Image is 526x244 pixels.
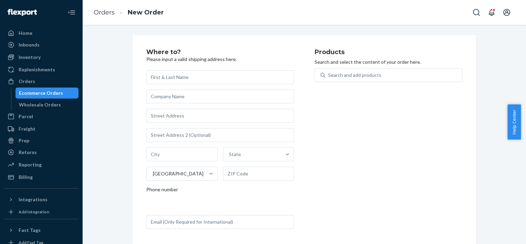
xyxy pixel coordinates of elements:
[19,90,63,96] div: Ecommerce Orders
[500,6,514,19] button: Open account menu
[19,113,33,120] div: Parcel
[4,111,78,122] a: Parcel
[146,49,294,56] h2: Where to?
[146,70,294,84] input: First & Last Name
[19,41,40,48] div: Inbounds
[229,151,241,158] div: State
[19,209,49,215] div: Add Integration
[19,196,48,203] div: Integrations
[128,9,164,16] a: New Order
[146,90,294,103] input: Company Name
[19,30,32,37] div: Home
[4,28,78,39] a: Home
[19,161,42,168] div: Reporting
[4,159,78,170] a: Reporting
[19,101,61,108] div: Wholesale Orders
[315,59,462,65] p: Search and select the content of your order here.
[146,128,294,142] input: Street Address 2 (Optional)
[4,194,78,205] button: Integrations
[8,9,37,16] img: Flexport logo
[4,52,78,63] a: Inventory
[146,186,178,196] span: Phone number
[94,9,115,16] a: Orders
[19,227,41,234] div: Fast Tags
[4,39,78,50] a: Inbounds
[507,104,521,140] button: Help Center
[4,64,78,75] a: Replenishments
[146,148,218,161] input: City
[153,170,203,177] div: [GEOGRAPHIC_DATA]
[328,72,381,79] div: Search and add products
[19,149,37,156] div: Returns
[19,78,35,85] div: Orders
[19,137,29,144] div: Prep
[65,6,78,19] button: Close Navigation
[19,54,41,61] div: Inventory
[4,225,78,236] button: Fast Tags
[4,135,78,146] a: Prep
[4,123,78,134] a: Freight
[15,99,79,110] a: Wholesale Orders
[19,125,35,132] div: Freight
[146,215,294,229] input: Email (Only Required for International)
[4,208,78,216] a: Add Integration
[146,56,294,63] p: Please input a valid shipping address here.
[4,76,78,87] a: Orders
[470,6,483,19] button: Open Search Box
[152,170,153,177] input: [GEOGRAPHIC_DATA]
[4,147,78,158] a: Returns
[315,49,462,56] h2: Products
[485,6,498,19] button: Open notifications
[146,109,294,123] input: Street Address
[19,66,55,73] div: Replenishments
[15,88,79,99] a: Ecommerce Orders
[88,2,169,23] ol: breadcrumbs
[19,174,33,181] div: Billing
[4,172,78,183] a: Billing
[223,167,294,181] input: ZIP Code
